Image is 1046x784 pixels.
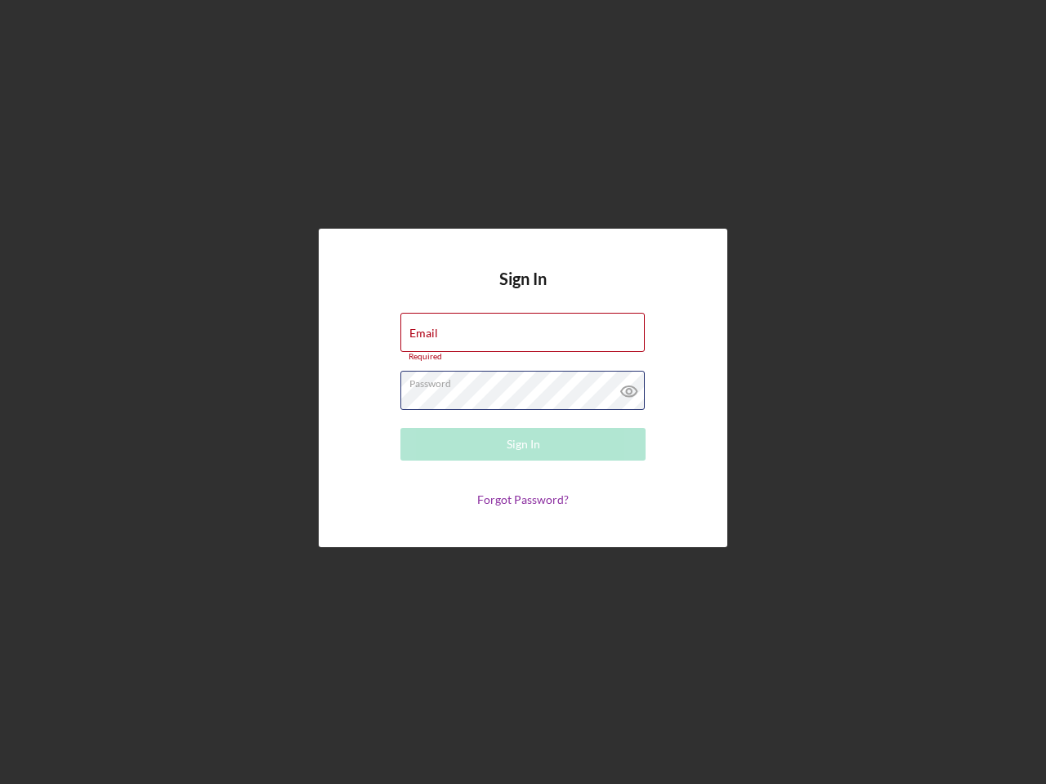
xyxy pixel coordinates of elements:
label: Email [409,327,438,340]
h4: Sign In [499,269,547,313]
a: Forgot Password? [477,492,569,506]
label: Password [409,372,645,390]
div: Sign In [507,428,540,461]
button: Sign In [400,428,646,461]
div: Required [400,352,646,362]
